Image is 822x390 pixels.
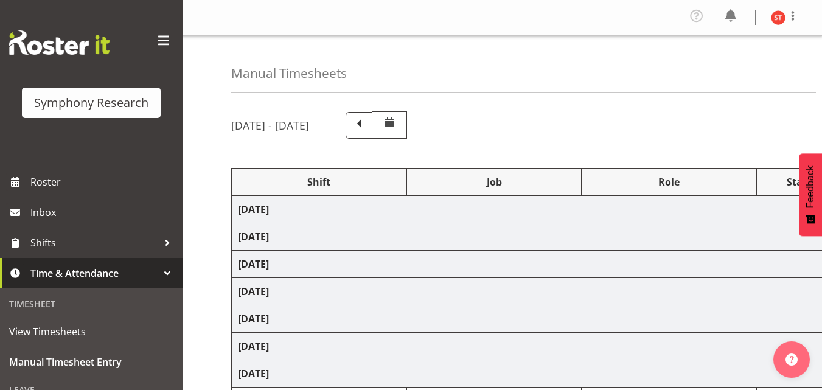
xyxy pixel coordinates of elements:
a: View Timesheets [3,316,179,347]
div: Symphony Research [34,94,148,112]
span: View Timesheets [9,322,173,341]
img: help-xxl-2.png [785,353,798,366]
span: Inbox [30,203,176,221]
img: siavalua-tiai11860.jpg [771,10,785,25]
div: Role [588,175,750,189]
div: Timesheet [3,291,179,316]
a: Manual Timesheet Entry [3,347,179,377]
h4: Manual Timesheets [231,66,347,80]
img: Rosterit website logo [9,30,110,55]
span: Shifts [30,234,158,252]
span: Time & Attendance [30,264,158,282]
span: Feedback [805,165,816,208]
span: Manual Timesheet Entry [9,353,173,371]
h5: [DATE] - [DATE] [231,119,309,132]
span: Roster [30,173,176,191]
div: Job [413,175,576,189]
div: Shift [238,175,400,189]
button: Feedback - Show survey [799,153,822,236]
